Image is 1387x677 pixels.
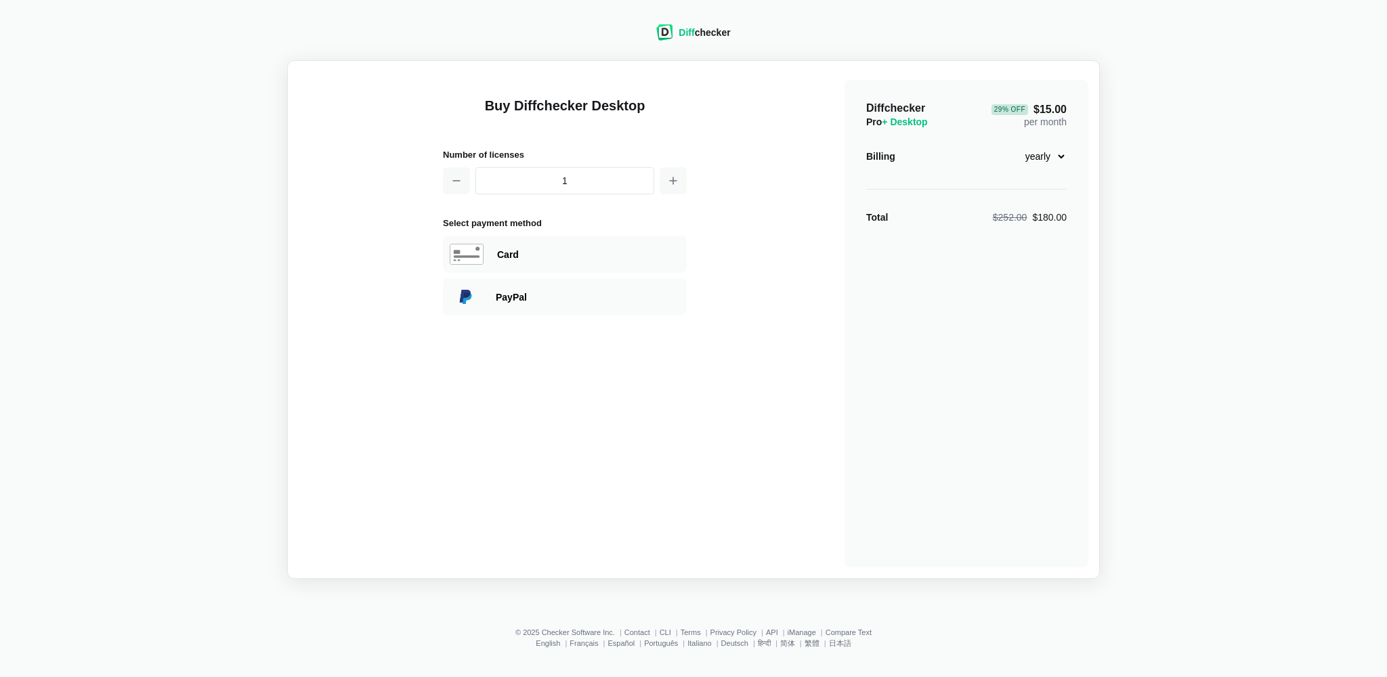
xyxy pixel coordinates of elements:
[780,639,795,647] a: 简体
[866,212,888,223] strong: Total
[866,116,928,127] span: Pro
[758,639,771,647] a: हिन्दी
[829,639,851,647] a: 日本語
[515,628,624,636] li: © 2025 Checker Software Inc.
[570,639,598,647] a: Français
[644,639,678,647] a: Português
[536,639,560,647] a: English
[660,628,671,636] a: CLI
[656,24,673,41] img: Diffchecker logo
[826,628,872,636] a: Compare Text
[788,628,816,636] a: iManage
[443,96,687,131] h1: Buy Diffchecker Desktop
[681,628,701,636] a: Terms
[443,148,687,162] h2: Number of licenses
[721,639,748,647] a: Deutsch
[866,102,925,114] span: Diffchecker
[991,104,1028,115] div: 29 % Off
[443,278,687,315] div: Paying with PayPal
[607,639,635,647] a: Español
[993,212,1027,223] span: $252.00
[866,150,895,163] div: Billing
[443,236,687,273] div: Paying with Card
[766,628,778,636] a: API
[475,167,654,194] input: 1
[443,216,687,230] h2: Select payment method
[679,26,730,39] div: checker
[679,27,694,38] span: Diff
[991,104,1067,115] span: $15.00
[656,32,730,43] a: Diffchecker logoDiffchecker
[497,248,680,261] div: Paying with Card
[805,639,819,647] a: 繁體
[882,116,927,127] span: + Desktop
[991,102,1067,129] div: per month
[993,211,1067,224] div: $180.00
[710,628,756,636] a: Privacy Policy
[496,290,680,304] div: Paying with PayPal
[687,639,711,647] a: Italiano
[624,628,650,636] a: Contact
